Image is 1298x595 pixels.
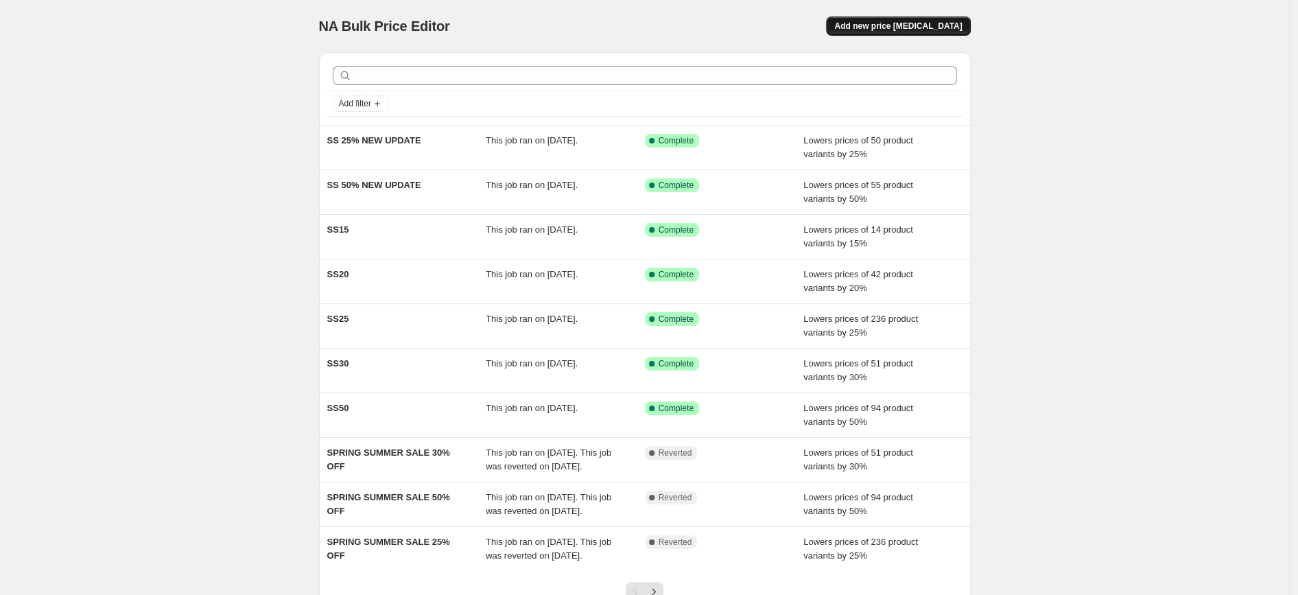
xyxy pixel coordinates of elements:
span: SPRING SUMMER SALE 50% OFF [327,492,450,516]
span: This job ran on [DATE]. [486,224,578,235]
span: SPRING SUMMER SALE 25% OFF [327,537,450,561]
span: Lowers prices of 42 product variants by 20% [803,269,913,293]
span: This job ran on [DATE]. [486,135,578,145]
span: This job ran on [DATE]. [486,180,578,190]
span: Complete [659,135,694,146]
span: Complete [659,269,694,280]
span: This job ran on [DATE]. This job was reverted on [DATE]. [486,492,611,516]
button: Add new price [MEDICAL_DATA] [826,16,970,36]
span: SPRING SUMMER SALE 30% OFF [327,447,450,471]
span: SS15 [327,224,349,235]
span: NA Bulk Price Editor [319,19,450,34]
span: Complete [659,403,694,414]
span: Add filter [339,98,371,109]
span: This job ran on [DATE]. This job was reverted on [DATE]. [486,447,611,471]
span: Complete [659,314,694,325]
span: Lowers prices of 236 product variants by 25% [803,537,918,561]
span: Lowers prices of 14 product variants by 15% [803,224,913,248]
span: SS20 [327,269,349,279]
span: Complete [659,224,694,235]
span: SS30 [327,358,349,369]
span: Reverted [659,447,692,458]
button: Add filter [333,95,388,112]
span: SS 25% NEW UPDATE [327,135,421,145]
span: This job ran on [DATE]. [486,314,578,324]
span: Lowers prices of 55 product variants by 50% [803,180,913,204]
span: This job ran on [DATE]. [486,403,578,413]
span: This job ran on [DATE]. [486,358,578,369]
span: Complete [659,358,694,369]
span: Lowers prices of 50 product variants by 25% [803,135,913,159]
span: Lowers prices of 236 product variants by 25% [803,314,918,338]
span: SS50 [327,403,349,413]
span: This job ran on [DATE]. This job was reverted on [DATE]. [486,537,611,561]
span: Complete [659,180,694,191]
span: This job ran on [DATE]. [486,269,578,279]
span: SS25 [327,314,349,324]
span: Lowers prices of 51 product variants by 30% [803,447,913,471]
span: Lowers prices of 94 product variants by 50% [803,403,913,427]
span: Lowers prices of 51 product variants by 30% [803,358,913,382]
span: Reverted [659,492,692,503]
span: Lowers prices of 94 product variants by 50% [803,492,913,516]
span: Reverted [659,537,692,548]
span: Add new price [MEDICAL_DATA] [834,21,962,32]
span: SS 50% NEW UPDATE [327,180,421,190]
